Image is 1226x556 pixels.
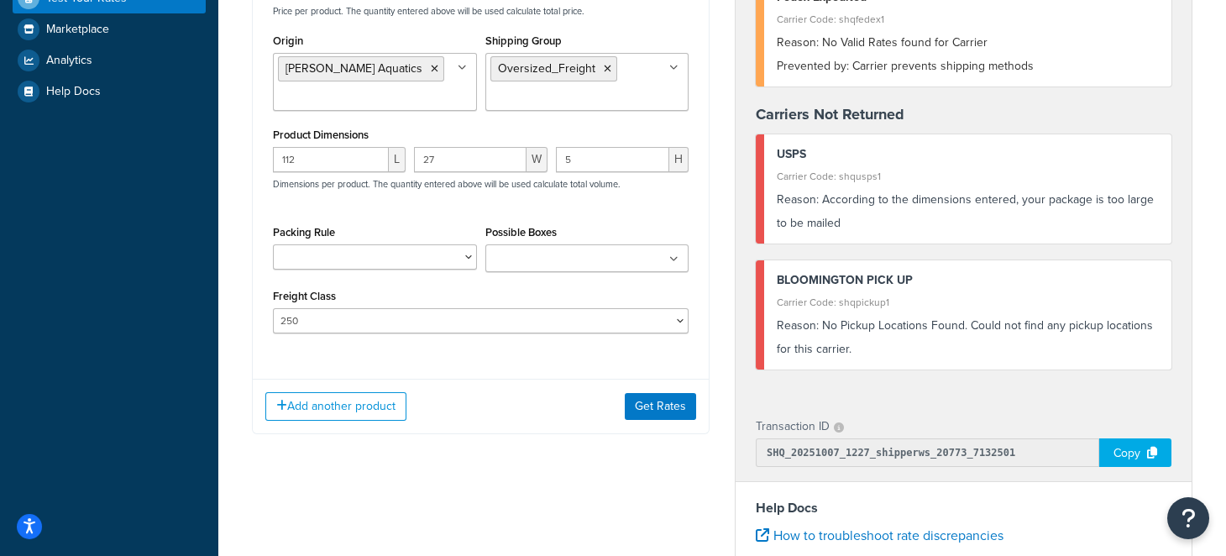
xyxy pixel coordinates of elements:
div: Copy [1099,438,1171,467]
label: Packing Rule [273,226,335,239]
span: L [389,147,406,172]
button: Open Resource Center [1167,497,1209,539]
span: Marketplace [46,23,109,37]
button: Add another product [265,392,406,421]
a: Help Docs [13,76,206,107]
div: Carrier Code: shqfedex1 [777,8,1159,31]
p: Dimensions per product. The quantity entered above will be used calculate total volume. [269,178,621,190]
div: BLOOMINGTON PICK UP [777,269,1159,292]
label: Possible Boxes [485,226,557,239]
div: No Pickup Locations Found. Could not find any pickup locations for this carrier. [777,314,1159,361]
button: Get Rates [625,393,696,420]
span: Oversized_Freight [498,60,595,77]
div: According to the dimensions entered, your package is too large to be mailed [777,188,1159,235]
label: Origin [273,34,303,47]
div: Carrier prevents shipping methods [777,55,1159,78]
div: Carrier Code: shqpickup1 [777,291,1159,314]
a: How to troubleshoot rate discrepancies [756,526,1003,545]
span: Analytics [46,54,92,68]
label: Shipping Group [485,34,562,47]
span: Help Docs [46,85,101,99]
p: Transaction ID [756,415,830,438]
span: H [669,147,689,172]
a: Analytics [13,45,206,76]
label: Product Dimensions [273,129,369,141]
span: W [527,147,548,172]
span: Reason: [777,191,819,208]
p: Price per product. The quantity entered above will be used calculate total price. [269,5,693,17]
span: Prevented by: [777,57,849,75]
span: Reason: [777,34,819,51]
span: Reason: [777,317,819,334]
h4: Help Docs [756,498,1171,518]
div: Carrier Code: shqusps1 [777,165,1159,188]
div: No Valid Rates found for Carrier [777,31,1159,55]
a: Marketplace [13,14,206,45]
span: [PERSON_NAME] Aquatics [286,60,422,77]
div: USPS [777,143,1159,166]
label: Freight Class [273,290,336,302]
strong: Carriers Not Returned [756,103,904,125]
